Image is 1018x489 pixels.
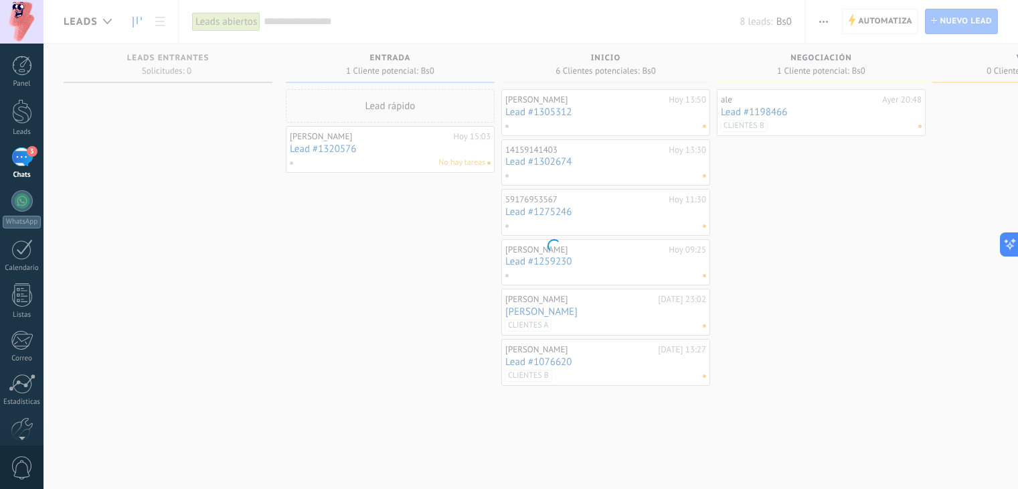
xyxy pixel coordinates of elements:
[3,311,41,320] div: Listas
[3,354,41,363] div: Correo
[27,146,37,157] span: 3
[3,398,41,407] div: Estadísticas
[3,80,41,88] div: Panel
[3,171,41,180] div: Chats
[3,128,41,137] div: Leads
[3,264,41,273] div: Calendario
[3,216,41,228] div: WhatsApp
